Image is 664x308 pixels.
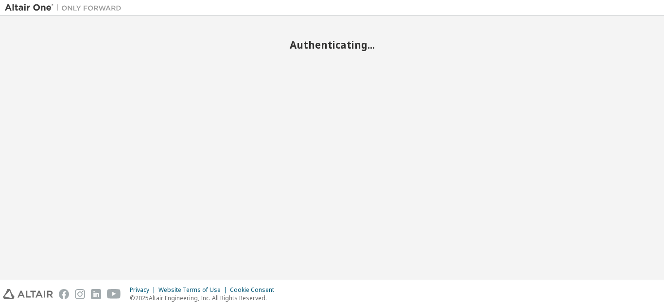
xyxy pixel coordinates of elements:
img: Altair One [5,3,126,13]
h2: Authenticating... [5,38,659,51]
img: youtube.svg [107,289,121,299]
img: facebook.svg [59,289,69,299]
img: altair_logo.svg [3,289,53,299]
div: Website Terms of Use [158,286,230,294]
img: linkedin.svg [91,289,101,299]
div: Privacy [130,286,158,294]
img: instagram.svg [75,289,85,299]
p: © 2025 Altair Engineering, Inc. All Rights Reserved. [130,294,280,302]
div: Cookie Consent [230,286,280,294]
